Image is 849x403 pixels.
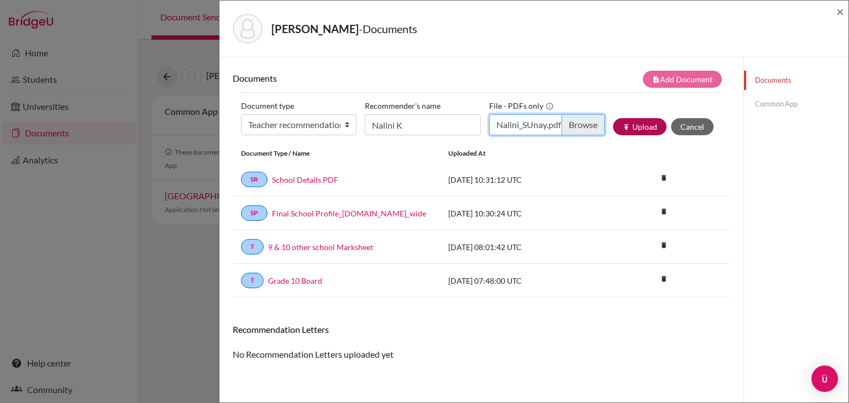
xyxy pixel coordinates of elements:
[652,76,660,83] i: note_add
[241,205,268,221] a: SP
[744,94,848,114] a: Common App
[643,71,722,88] button: note_addAdd Document
[233,324,730,335] h6: Recommendation Letters
[671,118,714,135] button: Cancel
[440,208,606,219] div: [DATE] 10:30:24 UTC
[233,324,730,361] div: No Recommendation Letters uploaded yet
[656,203,672,220] i: delete
[268,275,322,287] a: Grade 10 Board
[440,174,606,185] div: [DATE] 10:31:12 UTC
[613,118,667,135] button: publishUpload
[656,169,672,186] i: delete
[656,271,672,287] i: delete
[268,241,373,253] a: 9 & 10 other school Marksheet
[359,22,417,35] span: - Documents
[365,97,441,114] label: Recommender's name
[271,22,359,35] strong: [PERSON_NAME]
[656,238,672,253] a: delete
[241,239,264,254] a: T
[233,149,440,158] div: Document Type / Name
[836,3,844,19] span: ×
[272,208,426,219] a: Final School Profile_[DOMAIN_NAME]_wide
[241,172,268,187] a: SR
[656,205,672,220] a: delete
[656,237,672,253] i: delete
[656,272,672,287] a: delete
[440,149,606,158] div: Uploaded at
[233,73,481,83] h6: Documents
[811,365,838,392] div: Open Intercom Messenger
[272,174,338,185] a: School Details PDF
[622,123,630,131] i: publish
[656,171,672,186] a: delete
[440,275,606,287] div: [DATE] 07:48:00 UTC
[489,97,554,114] label: File - PDFs only
[440,241,606,253] div: [DATE] 08:01:42 UTC
[241,273,264,288] a: T
[836,5,844,18] button: Close
[241,97,294,114] label: Document type
[744,71,848,90] a: Documents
